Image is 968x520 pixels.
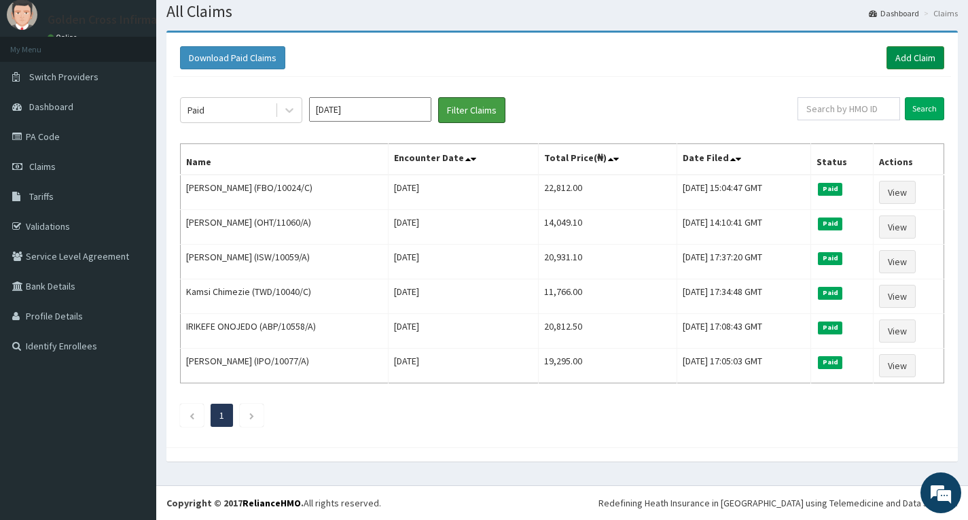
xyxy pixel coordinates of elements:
[438,97,505,123] button: Filter Claims
[166,497,304,509] strong: Copyright © 2017 .
[886,46,944,69] a: Add Claim
[879,354,916,377] a: View
[677,245,811,279] td: [DATE] 17:37:20 GMT
[920,7,958,19] li: Claims
[48,33,80,42] a: Online
[538,175,677,210] td: 22,812.00
[879,215,916,239] a: View
[166,3,958,20] h1: All Claims
[156,485,968,520] footer: All rights reserved.
[538,245,677,279] td: 20,931.10
[25,68,55,102] img: d_794563401_company_1708531726252_794563401
[389,175,539,210] td: [DATE]
[309,97,431,122] input: Select Month and Year
[677,210,811,245] td: [DATE] 14:10:41 GMT
[879,319,916,343] a: View
[187,103,204,117] div: Paid
[189,409,195,421] a: Previous page
[818,252,842,264] span: Paid
[79,171,187,309] span: We're online!
[538,279,677,314] td: 11,766.00
[677,349,811,383] td: [DATE] 17:05:03 GMT
[389,144,539,175] th: Encounter Date
[538,144,677,175] th: Total Price(₦)
[243,497,301,509] a: RelianceHMO
[181,245,389,279] td: [PERSON_NAME] (ISW/10059/A)
[223,7,255,39] div: Minimize live chat window
[181,210,389,245] td: [PERSON_NAME] (OHT/11060/A)
[879,250,916,273] a: View
[181,279,389,314] td: Kamsi Chimezie (TWD/10040/C)
[538,314,677,349] td: 20,812.50
[389,349,539,383] td: [DATE]
[29,71,98,83] span: Switch Providers
[538,210,677,245] td: 14,049.10
[873,144,944,175] th: Actions
[905,97,944,120] input: Search
[879,181,916,204] a: View
[818,287,842,299] span: Paid
[818,183,842,195] span: Paid
[818,322,842,334] span: Paid
[219,409,224,421] a: Page 1 is your current page
[48,14,167,26] p: Golden Cross Infirmary
[7,371,259,419] textarea: Type your message and hit 'Enter'
[181,314,389,349] td: IRIKEFE ONOJEDO (ABP/10558/A)
[29,160,56,173] span: Claims
[180,46,285,69] button: Download Paid Claims
[677,175,811,210] td: [DATE] 15:04:47 GMT
[598,496,958,510] div: Redefining Heath Insurance in [GEOGRAPHIC_DATA] using Telemedicine and Data Science!
[29,101,73,113] span: Dashboard
[249,409,255,421] a: Next page
[389,314,539,349] td: [DATE]
[869,7,919,19] a: Dashboard
[181,349,389,383] td: [PERSON_NAME] (IPO/10077/A)
[811,144,873,175] th: Status
[677,314,811,349] td: [DATE] 17:08:43 GMT
[677,144,811,175] th: Date Filed
[389,210,539,245] td: [DATE]
[71,76,228,94] div: Chat with us now
[389,279,539,314] td: [DATE]
[181,175,389,210] td: [PERSON_NAME] (FBO/10024/C)
[818,218,842,230] span: Paid
[677,279,811,314] td: [DATE] 17:34:48 GMT
[389,245,539,279] td: [DATE]
[538,349,677,383] td: 19,295.00
[879,285,916,308] a: View
[29,190,54,203] span: Tariffs
[797,97,900,120] input: Search by HMO ID
[181,144,389,175] th: Name
[818,356,842,368] span: Paid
